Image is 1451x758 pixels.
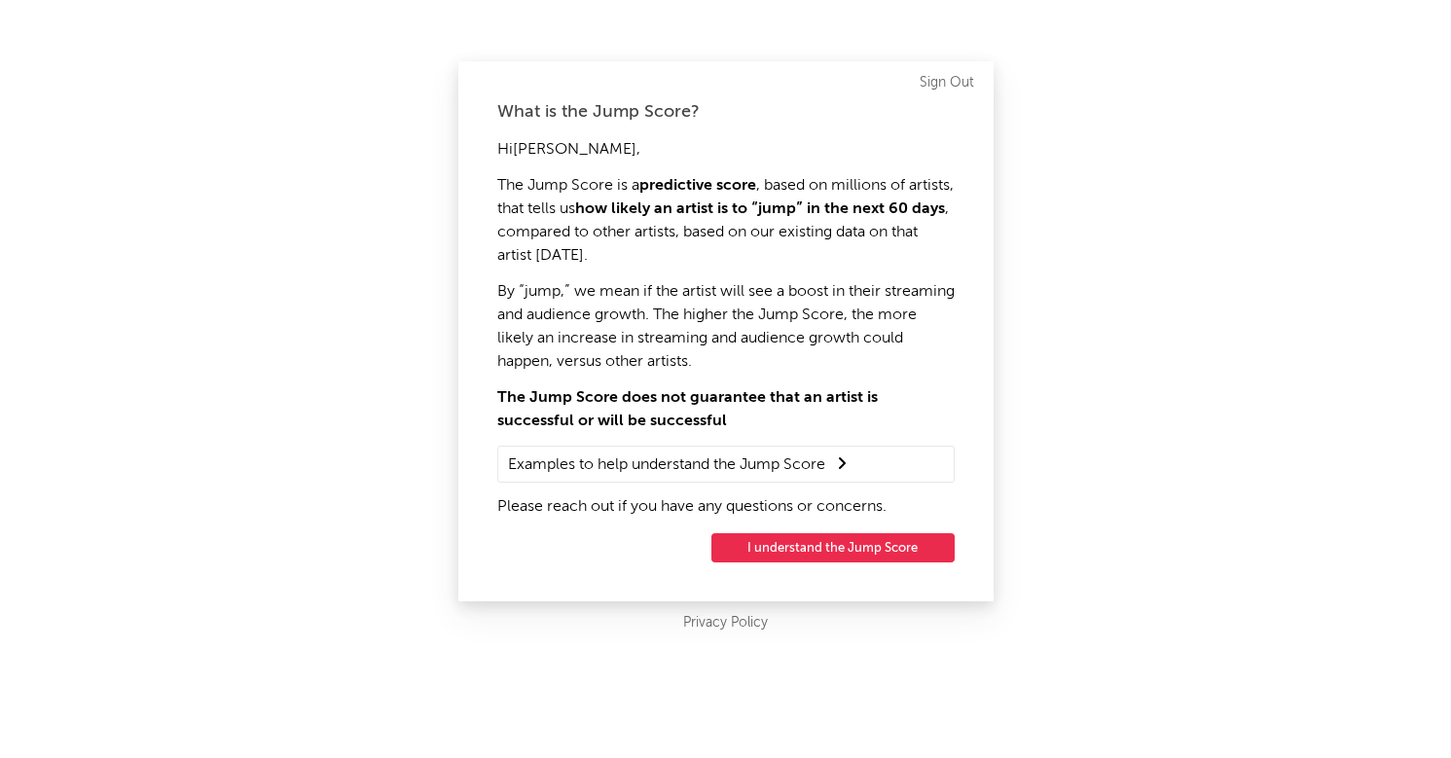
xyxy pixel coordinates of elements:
[920,71,974,94] a: Sign Out
[711,533,955,562] button: I understand the Jump Score
[639,178,756,194] strong: predictive score
[575,201,945,217] strong: how likely an artist is to “jump” in the next 60 days
[497,280,955,374] p: By “jump,” we mean if the artist will see a boost in their streaming and audience growth. The hig...
[497,390,878,429] strong: The Jump Score does not guarantee that an artist is successful or will be successful
[497,100,955,124] div: What is the Jump Score?
[683,611,768,635] a: Privacy Policy
[508,451,944,477] summary: Examples to help understand the Jump Score
[497,138,955,162] p: Hi [PERSON_NAME] ,
[497,174,955,268] p: The Jump Score is a , based on millions of artists, that tells us , compared to other artists, ba...
[497,495,955,519] p: Please reach out if you have any questions or concerns.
